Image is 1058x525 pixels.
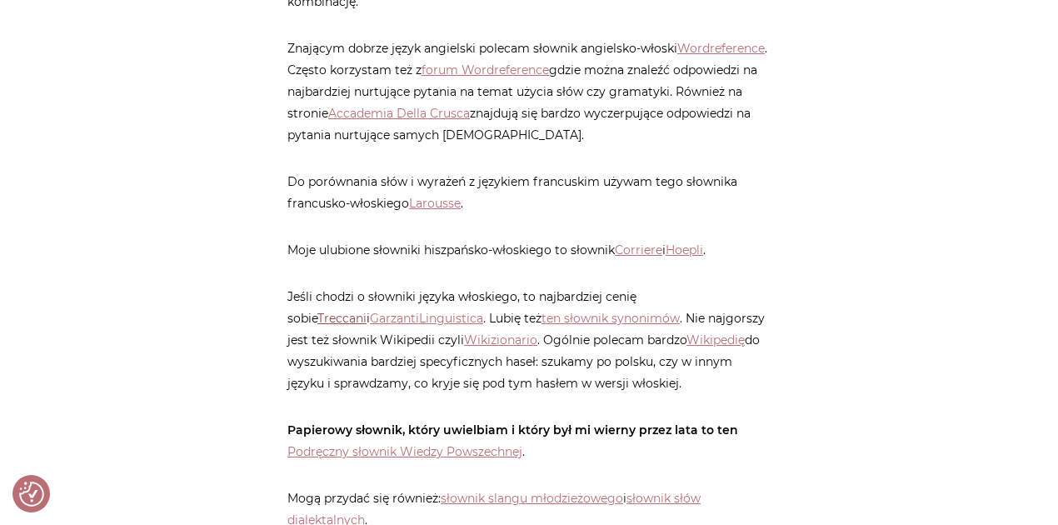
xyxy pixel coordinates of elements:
a: forum Wordreference [422,62,549,77]
a: Corriere [615,242,662,257]
a: Hoepli [666,242,703,257]
a: Wikizionario [464,332,537,347]
a: Wordreference [677,41,765,56]
a: Larousse [409,196,461,211]
a: Wikipedię [686,332,745,347]
button: Preferencje co do zgód [19,482,44,507]
a: Treccani [317,311,367,326]
a: słownik slangu młodzieżowego [441,491,623,506]
img: Revisit consent button [19,482,44,507]
strong: Papierowy słownik, który uwielbiam i który był mi wierny przez lata to ten [287,422,738,437]
p: Znającym dobrze język angielski polecam słownik angielsko-włoski . Często korzystam też z gdzie m... [287,37,771,146]
p: Jeśli chodzi o słowniki języka włoskiego, to najbardziej cenię sobie i . Lubię też . Nie najgorsz... [287,286,771,394]
p: Do porównania słów i wyrażeń z językiem francuskim używam tego słownika francusko-włoskiego . [287,171,771,214]
a: Accademia Della Crusca [328,106,470,121]
a: GarzantiLinguistica [370,311,483,326]
p: . [287,419,771,462]
a: Podręczny słownik Wiedzy Powszechnej [287,444,522,459]
p: Moje ulubione słowniki hiszpańsko-włoskiego to słownik i . [287,239,771,261]
a: ten słownik synonimów [541,311,680,326]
